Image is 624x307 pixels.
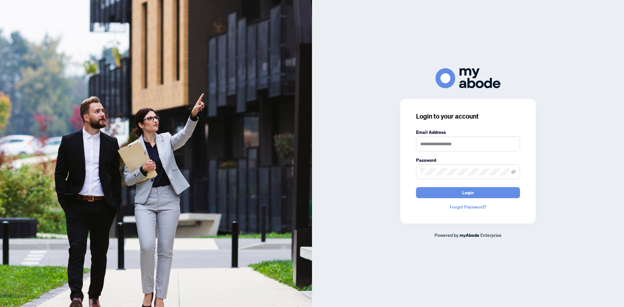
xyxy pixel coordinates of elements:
span: Powered by [435,232,459,238]
span: Enterprise [480,232,501,238]
label: Email Address [416,129,520,136]
label: Password [416,157,520,164]
span: Login [462,187,474,198]
span: eye-invisible [511,170,516,174]
button: Login [416,187,520,198]
a: Forgot Password? [416,203,520,211]
img: ma-logo [435,68,500,88]
a: myAbode [460,232,479,239]
h3: Login to your account [416,112,520,121]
